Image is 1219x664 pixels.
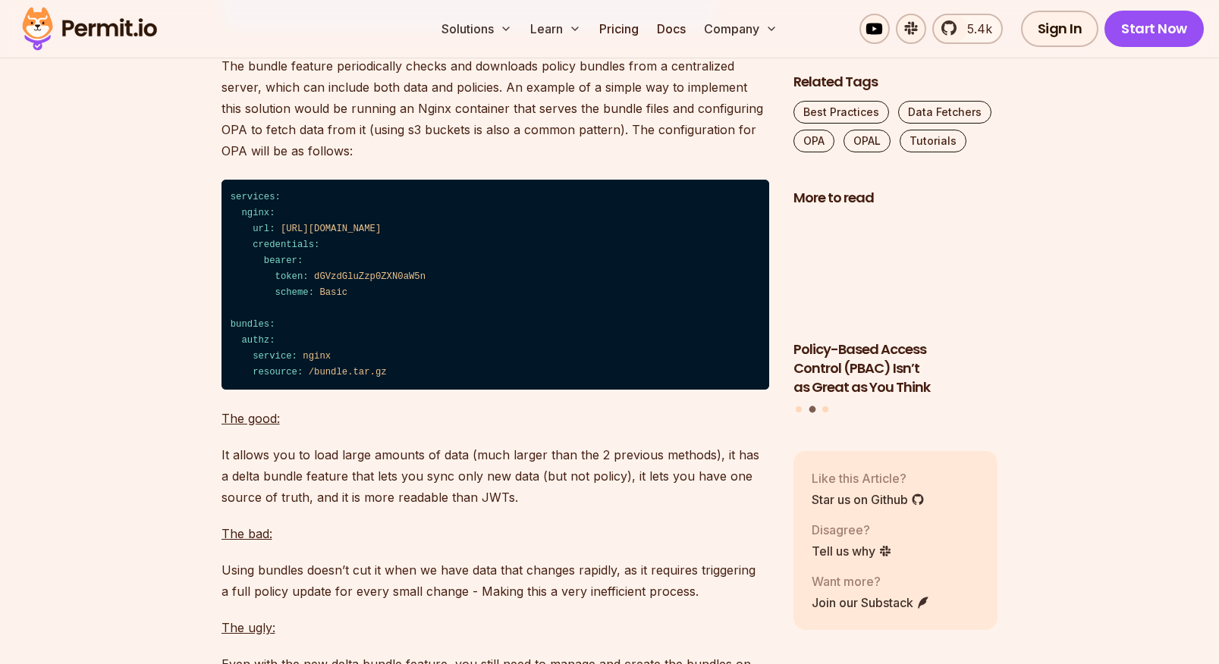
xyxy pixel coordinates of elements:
a: Star us on Github [812,490,925,509]
p: Disagree? [812,521,892,539]
span: service: [253,351,297,362]
a: Tutorials [900,130,966,152]
img: Policy-Based Access Control (PBAC) Isn’t as Great as You Think [793,217,998,332]
span: [URL][DOMAIN_NAME] [281,224,381,234]
span: authz: [241,335,275,346]
h2: More to read [793,189,998,208]
a: Start Now [1104,11,1204,47]
li: 2 of 3 [793,217,998,397]
a: Data Fetchers [898,101,991,124]
u: The bad: [221,526,272,541]
p: Want more? [812,572,930,590]
span: /bundle.tar.gz [309,367,387,377]
h2: Related Tags [793,73,998,92]
a: Pricing [593,14,645,44]
span: bundles: [231,319,275,330]
a: Join our Substack [812,594,930,612]
p: The bundle feature periodically checks and downloads policy bundles from a centralized server, wh... [221,55,769,161]
button: Learn [524,14,587,44]
button: Go to slide 3 [822,406,828,412]
span: dGVzdGluZzp0ZXN0aW5n [314,271,426,282]
span: services: [231,192,281,202]
span: scheme: [275,287,314,298]
span: token: [275,271,309,282]
span: nginx [303,351,331,362]
button: Go to slide 1 [796,406,802,412]
span: url: [253,224,275,234]
a: Sign In [1021,11,1099,47]
u: The ugly: [221,620,275,635]
div: Posts [793,217,998,415]
button: Go to slide 2 [809,406,815,413]
span: resource: [253,367,303,377]
p: It allows you to load large amounts of data (much larger than the 2 previous methods), it has a d... [221,444,769,508]
button: Solutions [435,14,518,44]
u: The good: [221,411,280,426]
p: Using bundles doesn’t cut it when we have data that changes rapidly, as it requires triggering a ... [221,559,769,602]
span: 5.4k [958,20,992,38]
a: Docs [651,14,692,44]
a: OPAL [844,130,891,152]
span: bearer: [264,255,303,266]
span: credentials: [253,240,319,250]
h3: Policy-Based Access Control (PBAC) Isn’t as Great as You Think [793,340,998,396]
span: nginx: [241,208,275,218]
a: Tell us why [812,542,892,560]
a: Best Practices [793,101,889,124]
a: OPA [793,130,834,152]
button: Company [698,14,784,44]
a: 5.4k [932,14,1003,44]
img: Permit logo [15,3,164,55]
span: Basic [319,287,347,298]
p: Like this Article? [812,469,925,487]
